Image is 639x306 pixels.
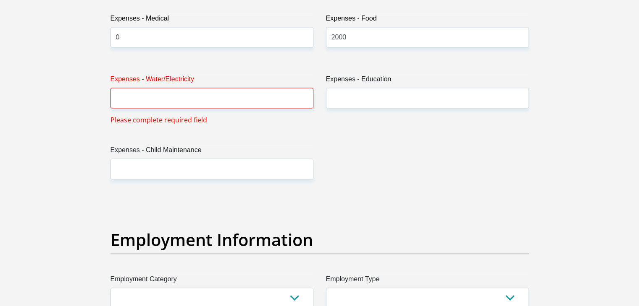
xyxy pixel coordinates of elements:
[110,13,313,27] label: Expenses - Medical
[326,274,529,288] label: Employment Type
[110,115,207,125] span: Please complete required field
[110,274,313,288] label: Employment Category
[110,74,313,88] label: Expenses - Water/Electricity
[110,158,313,179] input: Expenses - Child Maintenance
[110,27,313,47] input: Expenses - Medical
[326,88,529,108] input: Expenses - Education
[110,145,313,158] label: Expenses - Child Maintenance
[326,27,529,47] input: Expenses - Food
[326,13,529,27] label: Expenses - Food
[326,74,529,88] label: Expenses - Education
[110,88,313,108] input: Expenses - Water/Electricity
[110,230,529,250] h2: Employment Information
